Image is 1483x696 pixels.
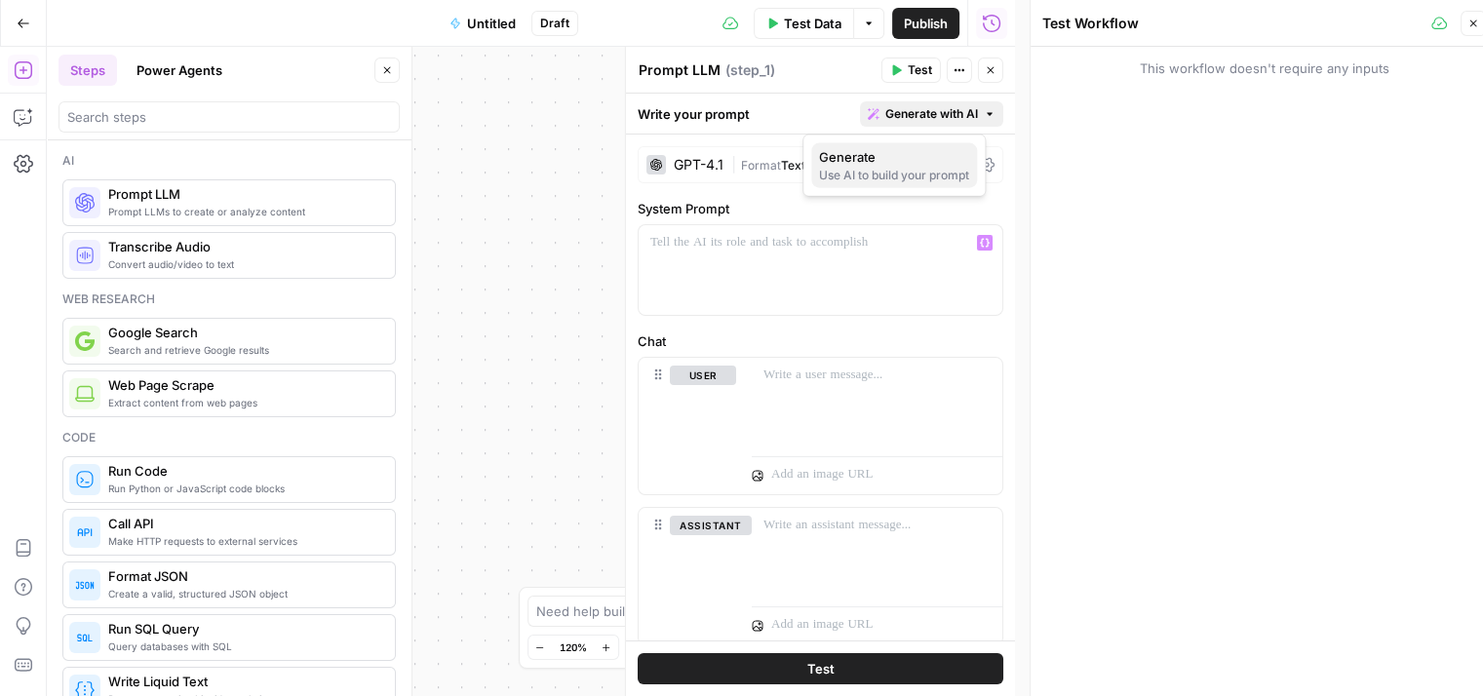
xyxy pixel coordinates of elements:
[108,638,379,654] span: Query databases with SQL
[108,237,379,256] span: Transcribe Audio
[819,147,961,167] span: Generate
[560,639,587,655] span: 120%
[108,204,379,219] span: Prompt LLMs to create or analyze content
[125,55,234,86] button: Power Agents
[108,586,379,601] span: Create a valid, structured JSON object
[781,158,805,173] span: Text
[670,366,736,385] button: user
[108,672,379,691] span: Write Liquid Text
[67,107,391,127] input: Search steps
[638,653,1003,684] button: Test
[806,659,834,678] span: Test
[860,101,1003,127] button: Generate with AI
[108,514,379,533] span: Call API
[626,94,1015,134] div: Write your prompt
[108,395,379,410] span: Extract content from web pages
[62,429,396,446] div: Code
[108,619,379,638] span: Run SQL Query
[638,199,1003,218] label: System Prompt
[908,61,932,79] span: Test
[62,290,396,308] div: Web research
[674,158,723,172] div: GPT-4.1
[467,14,516,33] span: Untitled
[802,135,986,197] div: Generate with AI
[108,184,379,204] span: Prompt LLM
[670,516,752,535] button: assistant
[108,375,379,395] span: Web Page Scrape
[438,8,527,39] button: Untitled
[819,167,969,184] div: Use AI to build your prompt
[725,60,775,80] span: ( step_1 )
[754,8,853,39] button: Test Data
[108,533,379,549] span: Make HTTP requests to external services
[638,331,1003,351] label: Chat
[892,8,959,39] button: Publish
[108,461,379,481] span: Run Code
[62,152,396,170] div: Ai
[108,323,379,342] span: Google Search
[639,508,736,644] div: assistant
[881,58,941,83] button: Test
[108,566,379,586] span: Format JSON
[731,154,741,174] span: |
[885,105,978,123] span: Generate with AI
[741,158,781,173] span: Format
[108,256,379,272] span: Convert audio/video to text
[904,14,948,33] span: Publish
[639,60,721,80] textarea: Prompt LLM
[108,481,379,496] span: Run Python or JavaScript code blocks
[108,342,379,358] span: Search and retrieve Google results
[784,14,841,33] span: Test Data
[59,55,117,86] button: Steps
[540,15,569,32] span: Draft
[639,358,736,494] div: user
